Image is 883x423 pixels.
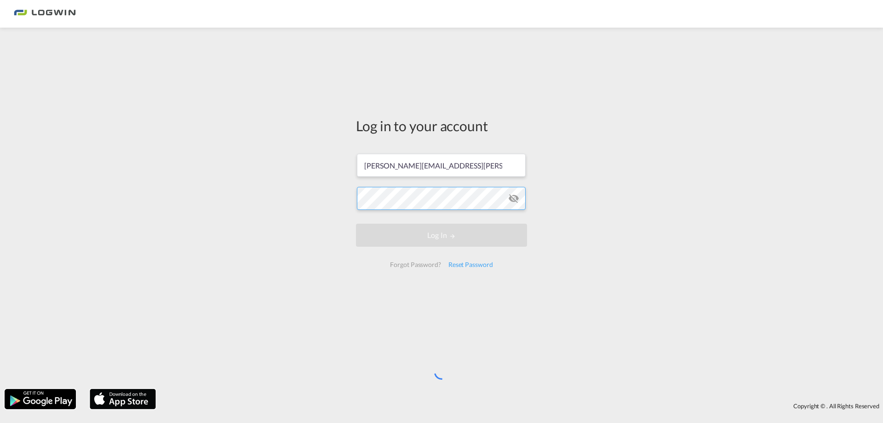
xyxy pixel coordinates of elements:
[356,116,527,135] div: Log in to your account
[445,256,497,273] div: Reset Password
[4,388,77,410] img: google.png
[357,154,526,177] input: Enter email/phone number
[89,388,157,410] img: apple.png
[508,193,519,204] md-icon: icon-eye-off
[14,4,76,24] img: bc73a0e0d8c111efacd525e4c8ad7d32.png
[161,398,883,414] div: Copyright © . All Rights Reserved
[386,256,444,273] div: Forgot Password?
[356,224,527,247] button: LOGIN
